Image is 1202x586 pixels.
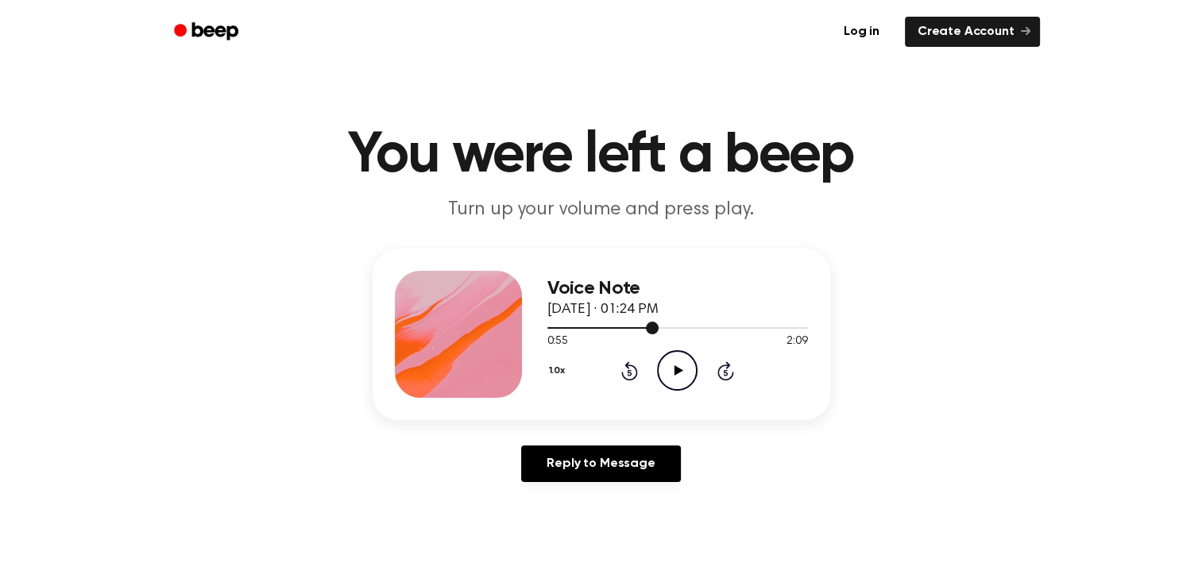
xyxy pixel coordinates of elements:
[163,17,253,48] a: Beep
[296,197,906,223] p: Turn up your volume and press play.
[547,278,808,299] h3: Voice Note
[521,445,680,482] a: Reply to Message
[787,333,807,350] span: 2:09
[547,357,571,384] button: 1.0x
[905,17,1040,47] a: Create Account
[828,13,895,50] a: Log in
[195,127,1008,184] h1: You were left a beep
[547,303,659,317] span: [DATE] · 01:24 PM
[547,333,568,350] span: 0:55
